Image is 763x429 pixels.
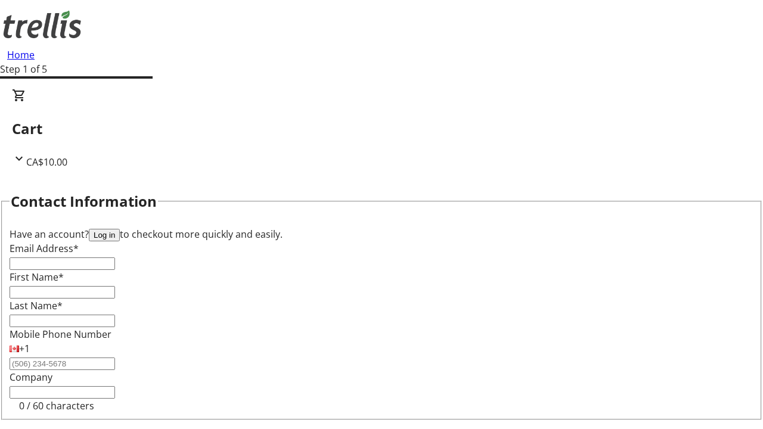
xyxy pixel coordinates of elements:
label: Mobile Phone Number [10,328,111,341]
h2: Cart [12,118,751,139]
label: First Name* [10,271,64,284]
label: Last Name* [10,299,63,312]
span: CA$10.00 [26,156,67,169]
label: Email Address* [10,242,79,255]
div: Have an account? to checkout more quickly and easily. [10,227,753,241]
tr-character-limit: 0 / 60 characters [19,399,94,412]
div: CartCA$10.00 [12,88,751,169]
label: Company [10,371,52,384]
h2: Contact Information [11,191,157,212]
input: (506) 234-5678 [10,357,115,370]
button: Log in [89,229,120,241]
